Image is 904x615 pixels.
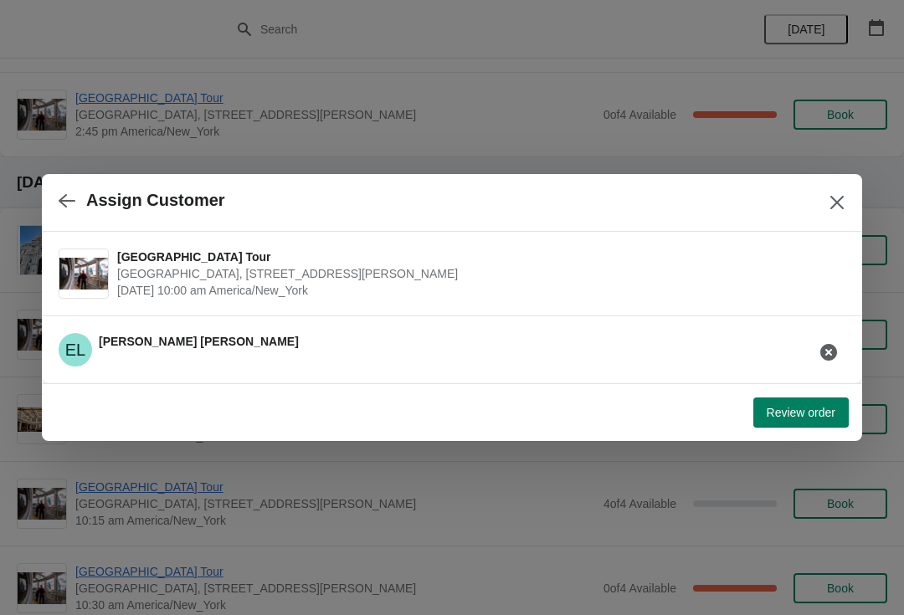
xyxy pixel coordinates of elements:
[753,397,849,428] button: Review order
[117,265,837,282] span: [GEOGRAPHIC_DATA], [STREET_ADDRESS][PERSON_NAME]
[65,341,85,359] text: EL
[86,191,225,210] h2: Assign Customer
[767,406,835,419] span: Review order
[99,335,299,348] span: [PERSON_NAME] [PERSON_NAME]
[59,258,108,290] img: City Hall Tower Tour | City Hall Visitor Center, 1400 John F Kennedy Boulevard Suite 121, Philade...
[117,249,837,265] span: [GEOGRAPHIC_DATA] Tour
[822,187,852,218] button: Close
[59,333,92,366] span: Erik
[117,282,837,299] span: [DATE] 10:00 am America/New_York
